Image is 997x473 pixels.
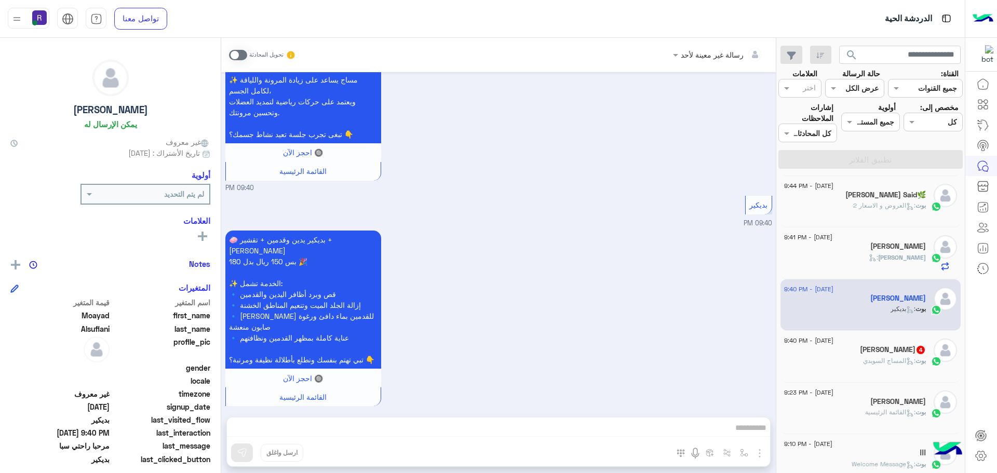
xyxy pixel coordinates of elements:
span: last_clicked_button [112,454,211,465]
h5: Moayad Alsufiani [870,294,926,303]
span: اسم المتغير [112,297,211,308]
img: userImage [32,10,47,25]
h6: أولوية [192,170,210,180]
button: ارسل واغلق [261,444,303,462]
span: [PERSON_NAME] [878,253,926,261]
img: defaultAdmin.png [93,60,128,96]
img: profile [10,12,23,25]
span: null [10,375,110,386]
span: Moayad [10,310,110,321]
img: 322853014244696 [975,45,993,64]
span: search [845,49,858,61]
img: WhatsApp [931,356,941,367]
h5: [PERSON_NAME] [73,104,148,116]
p: 10/9/2025, 9:40 PM [225,38,381,143]
div: اختر [803,82,817,96]
span: profile_pic [112,336,211,360]
span: : Welcome Message [852,460,915,468]
span: بوت [915,460,926,468]
span: تاريخ الأشتراك : [DATE] [128,147,200,158]
a: تواصل معنا [114,8,167,30]
span: : العروض و الاسعار 2 [853,201,915,209]
img: defaultAdmin.png [934,339,957,362]
span: 09:40 PM [744,219,772,227]
span: غير معروف [10,388,110,399]
span: last_name [112,323,211,334]
h6: Notes [189,259,210,268]
span: [DATE] - 9:41 PM [784,233,832,242]
button: تطبيق الفلاتر [778,150,963,169]
label: العلامات [792,68,817,79]
p: 10/9/2025, 9:40 PM [225,231,381,369]
span: : بديكير [891,305,915,313]
label: حالة الرسالة [842,68,880,79]
label: مخصص إلى: [920,102,959,113]
button: search [839,46,865,68]
span: signup_date [112,401,211,412]
span: : القائمة الرئيسية [865,408,915,416]
img: WhatsApp [931,201,941,212]
span: 2025-09-10T18:38:56.98Z [10,401,110,412]
img: WhatsApp [931,460,941,470]
span: بوت [915,357,926,364]
span: last_interaction [112,427,211,438]
small: تحويل المحادثة [249,51,284,59]
span: [DATE] - 9:44 PM [784,181,833,191]
p: الدردشة الحية [885,12,932,26]
label: القناة: [941,68,959,79]
img: defaultAdmin.png [934,184,957,207]
span: : [869,253,878,261]
span: [DATE] - 9:40 PM [784,285,833,294]
img: WhatsApp [931,305,941,315]
img: hulul-logo.png [929,431,966,468]
span: بديكير [749,200,767,209]
span: غير معروف [166,137,210,147]
span: القائمة الرئيسية [279,393,327,401]
span: 09:40 PM [225,183,254,193]
h5: ااا [920,449,926,457]
img: tab [62,13,74,25]
img: add [11,260,20,269]
img: defaultAdmin.png [934,390,957,414]
span: قيمة المتغير [10,297,110,308]
span: : المساج السويدي [863,357,915,364]
img: tab [940,12,953,25]
span: [DATE] - 9:40 PM [784,336,833,345]
img: WhatsApp [931,408,941,418]
h5: محمود [870,242,926,251]
a: tab [86,8,106,30]
span: بوت [915,408,926,416]
span: مرحبا راحتي سبا [10,440,110,451]
span: last_message [112,440,211,451]
label: إشارات الملاحظات [778,102,833,124]
span: بديكير [10,454,110,465]
h6: العلامات [10,216,210,225]
img: defaultAdmin.png [84,336,110,362]
span: 🔘 احجز الآن [283,374,323,383]
span: null [10,362,110,373]
h6: المتغيرات [179,283,210,292]
span: 4 [917,346,925,354]
span: [DATE] - 9:23 PM [784,388,833,397]
span: first_name [112,310,211,321]
span: بوت [915,201,926,209]
img: WhatsApp [931,253,941,263]
label: أولوية [878,102,896,113]
img: Logo [973,8,993,30]
span: القائمة الرئيسية [279,167,327,175]
span: locale [112,375,211,386]
span: gender [112,362,211,373]
span: timezone [112,388,211,399]
span: بديكير [10,414,110,425]
img: tab [90,13,102,25]
img: defaultAdmin.png [934,235,957,259]
span: last_visited_flow [112,414,211,425]
h5: Muhammad Al-Assad [870,397,926,406]
span: 🔘 احجز الآن [283,148,323,157]
h5: Abu Eyad Said🌿 [845,191,926,199]
span: بوت [915,305,926,313]
h6: يمكن الإرسال له [84,119,137,129]
span: Alsufiani [10,323,110,334]
h5: عبدالرحمن [860,345,926,354]
span: [DATE] - 9:10 PM [784,439,832,449]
